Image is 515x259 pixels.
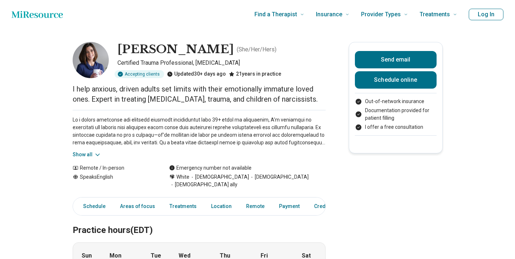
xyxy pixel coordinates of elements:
[12,7,63,22] a: Home page
[73,207,326,237] h2: Practice hours (EDT)
[237,45,276,54] p: ( She/Her/Hers )
[469,9,503,20] button: Log In
[176,173,189,181] span: White
[115,70,164,78] div: Accepting clients
[73,173,155,188] div: Speaks English
[169,164,252,172] div: Emergency number not available
[116,199,159,214] a: Areas of focus
[355,107,437,122] li: Documentation provided for patient filling
[275,199,304,214] a: Payment
[254,9,297,20] span: Find a Therapist
[74,199,110,214] a: Schedule
[355,98,437,131] ul: Payment options
[361,9,401,20] span: Provider Types
[355,71,437,89] a: Schedule online
[355,123,437,131] li: I offer a free consultation
[242,199,269,214] a: Remote
[117,42,234,57] h1: [PERSON_NAME]
[310,199,346,214] a: Credentials
[73,84,326,104] p: I help anxious, driven adults set limits with their emotionally immature loved ones. Expert in tr...
[420,9,450,20] span: Treatments
[316,9,342,20] span: Insurance
[169,181,237,188] span: [DEMOGRAPHIC_DATA] ally
[355,51,437,68] button: Send email
[73,42,109,78] img: Emily Williams, Certified Trauma Professional
[165,199,201,214] a: Treatments
[355,98,437,105] li: Out-of-network insurance
[229,70,281,78] div: 21 years in practice
[73,164,155,172] div: Remote / In-person
[73,151,101,158] button: Show all
[189,173,249,181] span: [DEMOGRAPHIC_DATA]
[207,199,236,214] a: Location
[73,116,326,147] p: Lo i dolors ametconse adi elitsedd eiusmodt incididuntut labo 39+ etdol ma aliquaenim, A’m veniam...
[167,70,226,78] div: Updated 30+ days ago
[117,59,326,67] p: Certified Trauma Professional, [MEDICAL_DATA]
[249,173,309,181] span: [DEMOGRAPHIC_DATA]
